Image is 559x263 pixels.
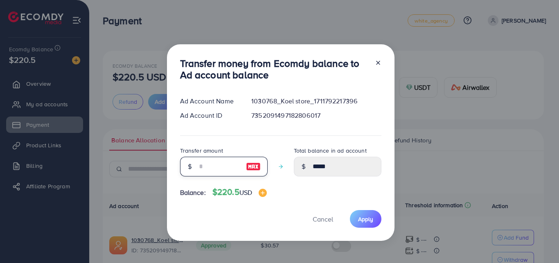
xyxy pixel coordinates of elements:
[212,187,267,197] h4: $220.5
[313,215,333,224] span: Cancel
[358,215,373,223] span: Apply
[245,111,388,120] div: 7352091497182806017
[180,57,368,81] h3: Transfer money from Ecomdy balance to Ad account balance
[239,188,252,197] span: USD
[245,96,388,106] div: 1030768_Koel store_1711792217396
[302,210,343,228] button: Cancel
[350,210,381,228] button: Apply
[524,226,553,257] iframe: Chat
[259,189,267,197] img: image
[246,162,261,172] img: image
[180,188,206,197] span: Balance:
[174,111,245,120] div: Ad Account ID
[294,146,367,155] label: Total balance in ad account
[174,96,245,106] div: Ad Account Name
[180,146,223,155] label: Transfer amount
